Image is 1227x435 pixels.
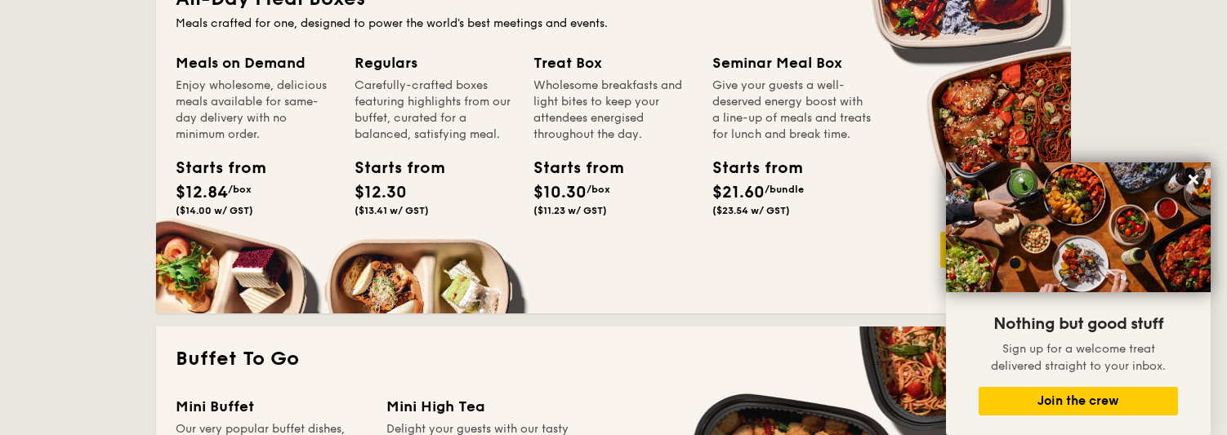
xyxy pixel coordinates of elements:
div: Mini Buffet [176,395,367,418]
div: Regulars [355,51,514,74]
div: Seminar Meal Box [712,51,872,74]
div: Enjoy wholesome, delicious meals available for same-day delivery with no minimum order. [176,78,335,143]
span: ($23.54 w/ GST) [712,205,790,216]
span: /bundle [765,184,804,195]
span: $12.84 [176,183,228,202]
div: Treat Box [533,51,693,74]
h2: Buffet To Go [176,346,1051,372]
span: /box [587,184,610,195]
span: $10.30 [533,183,587,202]
div: Mini High Tea [386,395,578,418]
button: Close [1180,166,1207,193]
span: $21.60 [712,183,765,202]
span: /box [228,184,252,195]
span: ($13.41 w/ GST) [355,205,429,216]
span: $12.30 [355,183,407,202]
a: Download the menu [940,281,1051,294]
img: DSC07876-Edit02-Large.jpeg [946,162,1211,292]
button: Join the crew [979,387,1178,415]
div: Give your guests a well-deserved energy boost with a line-up of meals and treats for lunch and br... [712,78,872,143]
div: Meals crafted for one, designed to power the world's best meetings and events. [176,16,1051,32]
div: Starts from [355,156,428,180]
div: Starts from [533,156,607,180]
div: Carefully-crafted boxes featuring highlights from our buffet, curated for a balanced, satisfying ... [355,78,514,143]
div: Meals on Demand [176,51,335,74]
span: ($11.23 w/ GST) [533,205,607,216]
span: ($14.00 w/ GST) [176,205,253,216]
div: Starts from [176,156,249,180]
div: Wholesome breakfasts and light bites to keep your attendees energised throughout the day. [533,78,693,143]
div: Starts from [712,156,786,180]
div: Order now [940,232,1051,268]
span: Nothing but good stuff [993,314,1163,334]
span: Sign up for a welcome treat delivered straight to your inbox. [991,342,1166,373]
